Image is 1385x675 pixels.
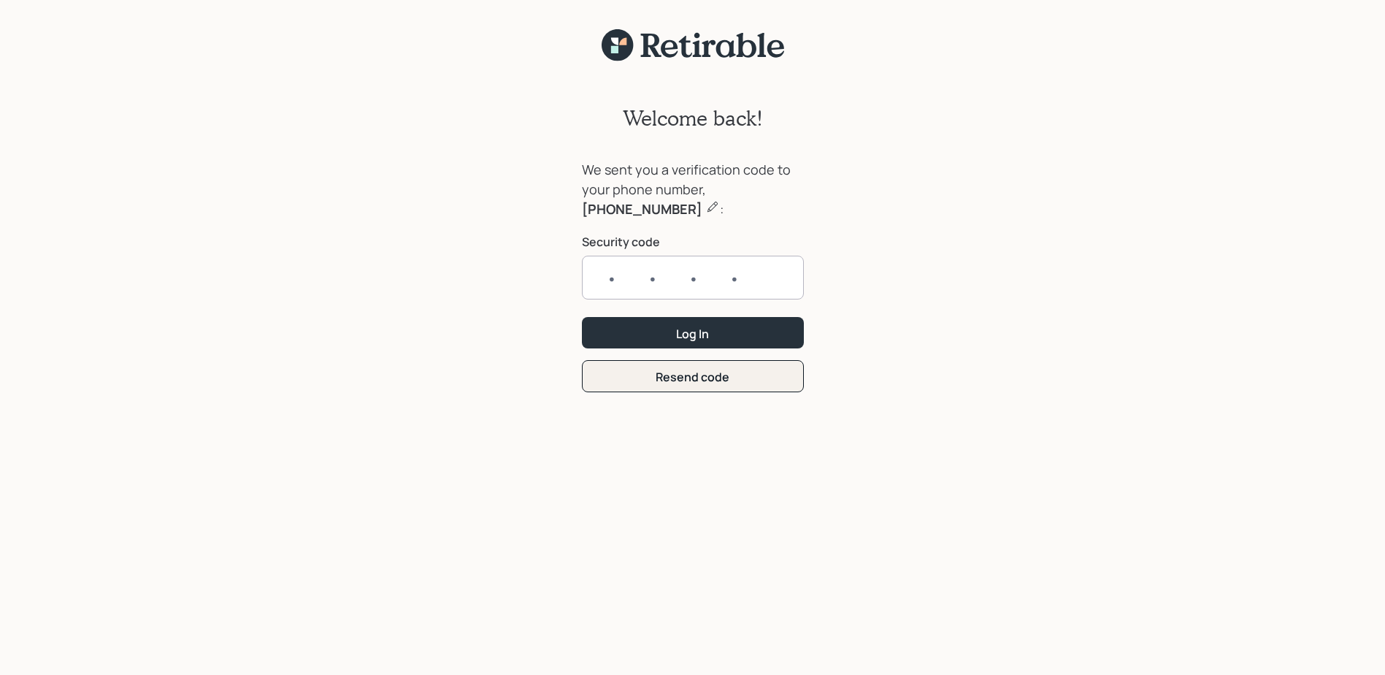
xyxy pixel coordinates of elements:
[582,256,804,300] input: ••••
[676,326,709,342] div: Log In
[623,106,763,131] h2: Welcome back!
[582,360,804,392] button: Resend code
[582,317,804,348] button: Log In
[582,200,702,218] b: [PHONE_NUMBER]
[656,369,729,385] div: Resend code
[582,234,804,250] label: Security code
[582,160,804,219] div: We sent you a verification code to your phone number, :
